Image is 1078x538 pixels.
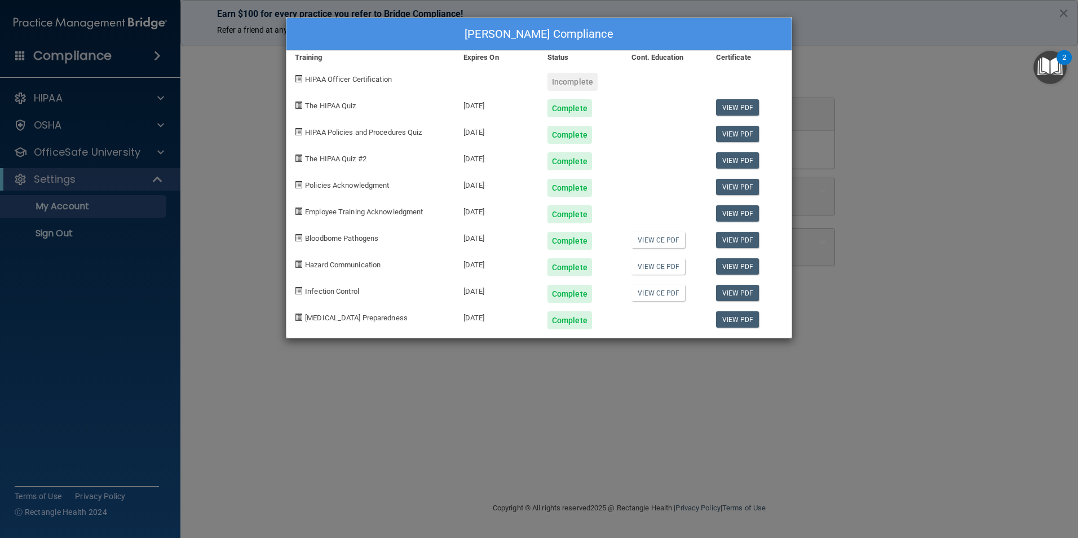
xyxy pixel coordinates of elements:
[1033,51,1067,84] button: Open Resource Center, 2 new notifications
[305,314,408,322] span: [MEDICAL_DATA] Preparedness
[547,126,592,144] div: Complete
[455,91,539,117] div: [DATE]
[305,208,423,216] span: Employee Training Acknowledgment
[716,152,759,169] a: View PDF
[455,303,539,329] div: [DATE]
[455,144,539,170] div: [DATE]
[305,128,422,136] span: HIPAA Policies and Procedures Quiz
[455,197,539,223] div: [DATE]
[455,170,539,197] div: [DATE]
[547,179,592,197] div: Complete
[305,261,381,269] span: Hazard Communication
[455,276,539,303] div: [DATE]
[547,152,592,170] div: Complete
[623,51,707,64] div: Cont. Education
[455,51,539,64] div: Expires On
[716,311,759,328] a: View PDF
[631,232,685,248] a: View CE PDF
[455,223,539,250] div: [DATE]
[547,258,592,276] div: Complete
[708,51,792,64] div: Certificate
[455,250,539,276] div: [DATE]
[547,73,598,91] div: Incomplete
[631,285,685,301] a: View CE PDF
[547,285,592,303] div: Complete
[455,117,539,144] div: [DATE]
[305,287,359,296] span: Infection Control
[547,311,592,329] div: Complete
[547,99,592,117] div: Complete
[1062,58,1066,72] div: 2
[716,285,759,301] a: View PDF
[305,102,356,110] span: The HIPAA Quiz
[305,75,392,83] span: HIPAA Officer Certification
[716,179,759,195] a: View PDF
[716,126,759,142] a: View PDF
[716,99,759,116] a: View PDF
[305,155,366,163] span: The HIPAA Quiz #2
[716,205,759,222] a: View PDF
[286,51,455,64] div: Training
[547,205,592,223] div: Complete
[286,18,792,51] div: [PERSON_NAME] Compliance
[305,234,378,242] span: Bloodborne Pathogens
[539,51,623,64] div: Status
[716,232,759,248] a: View PDF
[305,181,389,189] span: Policies Acknowledgment
[547,232,592,250] div: Complete
[631,258,685,275] a: View CE PDF
[716,258,759,275] a: View PDF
